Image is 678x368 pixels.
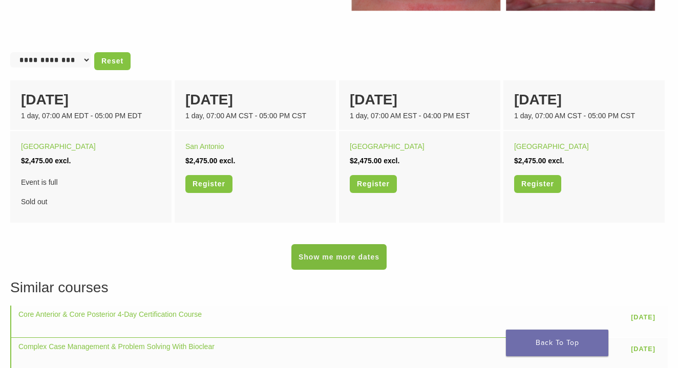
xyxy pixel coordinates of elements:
a: [GEOGRAPHIC_DATA] [350,142,425,150]
div: 1 day, 07:00 AM CST - 05:00 PM CST [185,111,325,121]
a: San Antonio [185,142,224,150]
a: [GEOGRAPHIC_DATA] [21,142,96,150]
span: excl. [219,157,235,165]
span: $2,475.00 [350,157,382,165]
a: [DATE] [626,341,661,357]
a: Show me more dates [291,244,387,270]
span: excl. [548,157,564,165]
div: [DATE] [514,89,654,111]
a: Register [514,175,561,193]
h3: Similar courses [10,277,668,298]
a: Back To Top [506,330,608,356]
a: Complex Case Management & Problem Solving With Bioclear [18,342,215,351]
div: Sold out [21,175,161,209]
a: Reset [94,52,131,70]
span: excl. [384,157,399,165]
span: $2,475.00 [514,157,546,165]
span: $2,475.00 [185,157,217,165]
span: excl. [55,157,71,165]
div: 1 day, 07:00 AM CST - 05:00 PM CST [514,111,654,121]
div: 1 day, 07:00 AM EST - 04:00 PM EST [350,111,490,121]
span: Event is full [21,175,161,189]
div: 1 day, 07:00 AM EDT - 05:00 PM EDT [21,111,161,121]
a: [GEOGRAPHIC_DATA] [514,142,589,150]
div: [DATE] [21,89,161,111]
a: Register [350,175,397,193]
a: Core Anterior & Core Posterior 4-Day Certification Course [18,310,202,318]
a: [DATE] [626,309,661,325]
div: [DATE] [350,89,490,111]
div: [DATE] [185,89,325,111]
span: $2,475.00 [21,157,53,165]
a: Register [185,175,232,193]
